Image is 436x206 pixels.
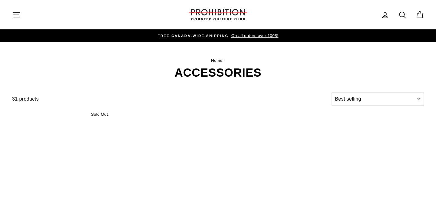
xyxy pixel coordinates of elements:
img: PROHIBITION COUNTER-CULTURE CLUB [188,9,248,20]
span: FREE CANADA-WIDE SHIPPING [158,34,229,38]
div: 31 products [12,95,329,103]
nav: breadcrumbs [12,57,424,64]
a: Home [211,58,223,63]
h1: ACCESSORIES [12,67,424,78]
a: FREE CANADA-WIDE SHIPPING On all orders over 100$! [14,32,422,39]
div: Sold Out [88,110,110,119]
span: / [224,58,225,63]
span: On all orders over 100$! [230,33,278,38]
